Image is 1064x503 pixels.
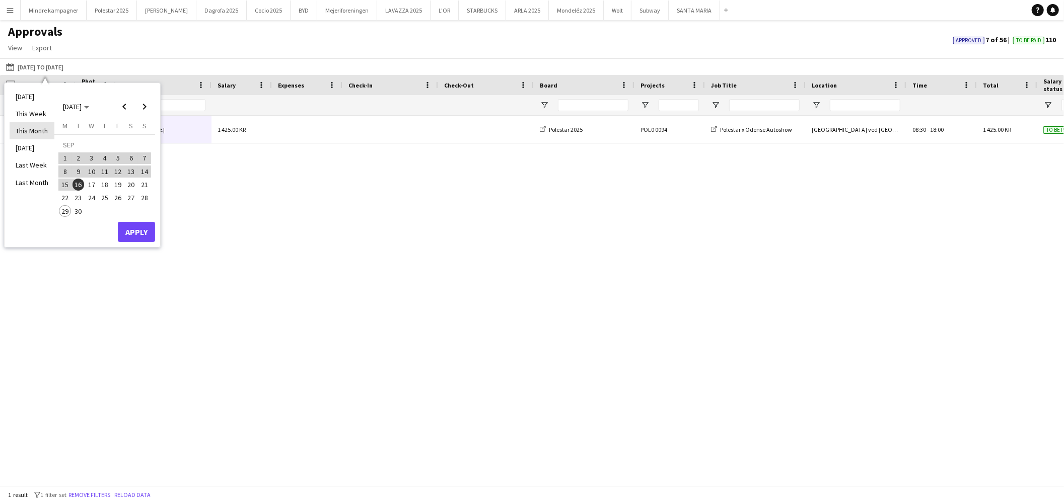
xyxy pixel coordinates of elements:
button: 17-09-2025 [85,178,98,191]
button: Open Filter Menu [812,101,821,110]
button: Mindre kampagner [21,1,87,20]
span: 110 [1013,35,1056,44]
span: 4 [99,152,111,164]
button: Apply [118,222,155,242]
span: 21 [138,179,151,191]
span: Location [812,81,837,89]
span: Projects [641,81,665,89]
span: Export [32,43,52,52]
span: 14 [138,165,151,178]
button: Open Filter Menu [1043,101,1052,110]
span: W [89,121,94,130]
span: Approved [956,37,982,44]
button: 20-09-2025 [124,178,137,191]
button: 03-09-2025 [85,151,98,164]
span: F [116,121,120,130]
button: Open Filter Menu [540,101,549,110]
span: 18:00 [930,126,944,133]
span: 5 [112,152,124,164]
button: 04-09-2025 [98,151,111,164]
input: Location Filter Input [830,99,900,111]
span: 12 [112,165,124,178]
span: To Be Paid [1016,37,1041,44]
span: 1 filter set [40,491,66,498]
span: Check-Out [444,81,474,89]
button: 26-09-2025 [111,191,124,204]
div: [GEOGRAPHIC_DATA] ved [GEOGRAPHIC_DATA]. [806,116,906,143]
span: 1 425.00 KR [218,126,246,133]
span: 8 [59,165,71,178]
button: Open Filter Menu [711,101,720,110]
li: This Week [10,105,54,122]
span: 22 [59,192,71,204]
span: T [103,121,106,130]
span: 30 [73,205,85,217]
button: 19-09-2025 [111,178,124,191]
button: STARBUCKS [459,1,506,20]
button: Polestar 2025 [87,1,137,20]
div: [PERSON_NAME] [116,116,211,143]
button: Previous month [114,97,134,117]
button: 14-09-2025 [138,165,151,178]
span: Name [122,81,138,89]
span: 23 [73,192,85,204]
button: 21-09-2025 [138,178,151,191]
span: M [62,121,67,130]
button: ARLA 2025 [506,1,549,20]
button: Cocio 2025 [247,1,291,20]
button: [DATE] to [DATE] [4,61,65,73]
span: 17 [86,179,98,191]
span: 6 [125,152,137,164]
button: 15-09-2025 [58,178,72,191]
button: 16-09-2025 [72,178,85,191]
span: 08:30 [912,126,926,133]
button: 29-09-2025 [58,204,72,217]
button: 27-09-2025 [124,191,137,204]
button: 24-09-2025 [85,191,98,204]
span: 9 [73,165,85,178]
button: 30-09-2025 [72,204,85,217]
button: Subway [631,1,669,20]
span: 19 [112,179,124,191]
button: Choose month and year [59,98,93,116]
span: 26 [112,192,124,204]
span: Polestar x Odense Autoshow [720,126,792,133]
button: Mejeriforeningen [317,1,377,20]
button: 01-09-2025 [58,151,72,164]
a: View [4,41,26,54]
span: 13 [125,165,137,178]
button: L'OR [431,1,459,20]
li: Last Week [10,156,54,174]
span: 7 [138,152,151,164]
span: 27 [125,192,137,204]
button: 23-09-2025 [72,191,85,204]
span: 16 [73,179,85,191]
span: 10 [86,165,98,178]
a: Export [28,41,56,54]
span: 3 [86,152,98,164]
li: Last Month [10,174,54,191]
span: 7 of 56 [953,35,1013,44]
span: S [129,121,133,130]
span: Salary [218,81,236,89]
button: [PERSON_NAME] [137,1,196,20]
button: SANTA MARIA [669,1,720,20]
button: Mondeléz 2025 [549,1,604,20]
a: Polestar 2025 [540,126,583,133]
span: 18 [99,179,111,191]
button: 06-09-2025 [124,151,137,164]
button: 02-09-2025 [72,151,85,164]
span: Expenses [278,81,304,89]
button: 13-09-2025 [124,165,137,178]
span: Check-In [348,81,373,89]
span: 15 [59,179,71,191]
span: [DATE] [63,102,82,111]
li: [DATE] [10,139,54,156]
button: 05-09-2025 [111,151,124,164]
li: This Month [10,122,54,139]
span: S [143,121,147,130]
td: SEP [58,138,151,151]
button: 10-09-2025 [85,165,98,178]
button: 25-09-2025 [98,191,111,204]
button: Next month [134,97,155,117]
